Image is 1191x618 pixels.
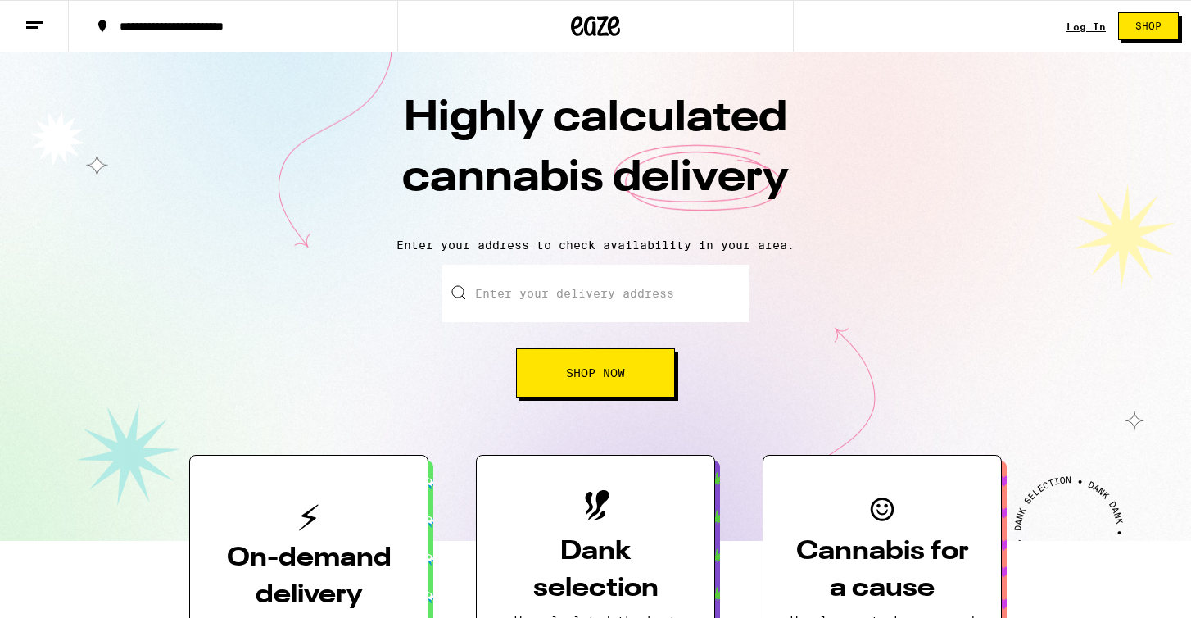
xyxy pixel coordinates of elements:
h3: On-demand delivery [216,540,401,614]
button: Shop Now [516,348,675,398]
h3: Cannabis for a cause [790,534,975,607]
span: Shop [1135,21,1162,31]
span: Shop Now [566,367,625,379]
a: Log In [1066,21,1106,32]
h1: Highly calculated cannabis delivery [309,89,882,225]
a: Shop [1106,12,1191,40]
button: Shop [1118,12,1179,40]
h3: Dank selection [503,534,688,607]
p: Enter your address to check availability in your area. [16,239,1175,252]
input: Enter your delivery address [442,265,749,322]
